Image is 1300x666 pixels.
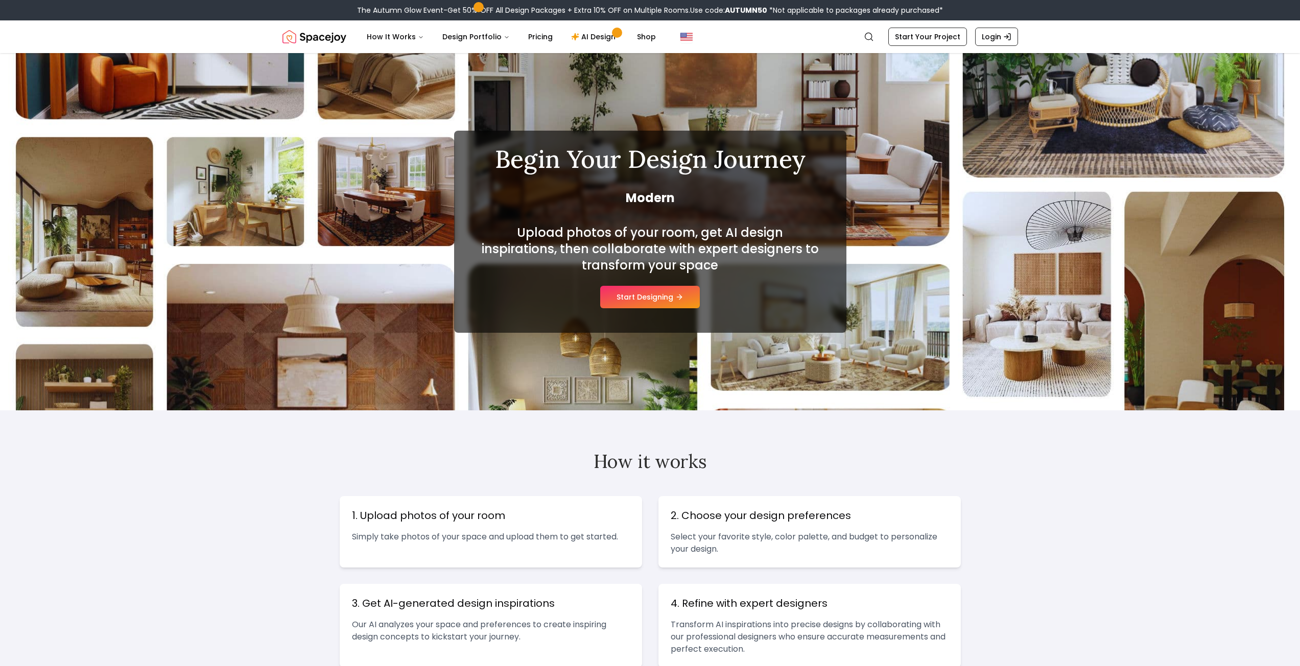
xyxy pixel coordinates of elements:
button: How It Works [359,27,432,47]
button: Start Designing [600,286,700,308]
a: Start Your Project [888,28,967,46]
span: *Not applicable to packages already purchased* [767,5,943,15]
a: Login [975,28,1018,46]
p: Our AI analyzes your space and preferences to create inspiring design concepts to kickstart your ... [352,619,630,643]
h1: Begin Your Design Journey [479,147,822,171]
button: Design Portfolio [434,27,518,47]
nav: Global [282,20,1018,53]
h3: 2. Choose your design preferences [671,508,949,523]
img: Spacejoy Logo [282,27,346,47]
p: Simply take photos of your space and upload them to get started. [352,531,630,543]
img: United States [680,31,693,43]
nav: Main [359,27,664,47]
b: AUTUMN50 [725,5,767,15]
span: Use code: [690,5,767,15]
h3: 4. Refine with expert designers [671,596,949,610]
h3: 3. Get AI-generated design inspirations [352,596,630,610]
span: Modern [479,190,822,206]
a: Shop [629,27,664,47]
p: Select your favorite style, color palette, and budget to personalize your design. [671,531,949,555]
div: The Autumn Glow Event-Get 50% OFF All Design Packages + Extra 10% OFF on Multiple Rooms. [357,5,943,15]
a: AI Design [563,27,627,47]
h2: Upload photos of your room, get AI design inspirations, then collaborate with expert designers to... [479,225,822,274]
h3: 1. Upload photos of your room [352,508,630,523]
a: Pricing [520,27,561,47]
h2: How it works [340,451,961,472]
p: Transform AI inspirations into precise designs by collaborating with our professional designers w... [671,619,949,655]
a: Spacejoy [282,27,346,47]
